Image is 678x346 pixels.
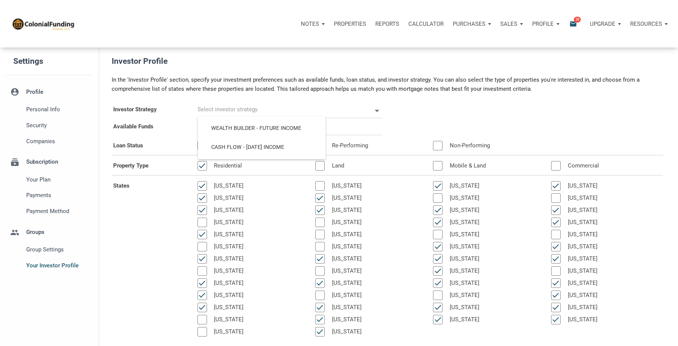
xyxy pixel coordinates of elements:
p: Sales [500,21,517,27]
div: In the 'Investor Profile' section, specify your investment preferences such as available funds, l... [106,75,669,93]
label: [US_STATE] [561,181,601,191]
a: Your plan [6,172,93,188]
button: Cash Flow - [DATE] Income [200,139,324,156]
button: Wealth Builder - Future Income [200,120,324,137]
label: [US_STATE] [207,218,248,227]
label: [US_STATE] [561,278,601,288]
label: [US_STATE] [325,291,365,300]
label: [US_STATE] [325,218,365,227]
label: [US_STATE] [561,266,601,276]
label: [US_STATE] [561,254,601,264]
label: [US_STATE] [207,254,248,264]
label: [US_STATE] [443,205,483,215]
label: [US_STATE] [561,230,601,239]
a: Your Investor Profile [6,258,93,273]
button: Purchases [448,13,496,35]
label: [US_STATE] [561,205,601,215]
a: Calculator [404,13,448,35]
a: Properties [329,13,371,35]
label: States [107,177,192,339]
label: [US_STATE] [207,193,248,203]
label: [US_STATE] [443,242,483,251]
label: [US_STATE] [207,315,248,324]
label: [US_STATE] [561,218,601,227]
button: Reports [371,13,404,35]
span: Payments [26,191,89,200]
label: Property Type [107,157,192,173]
label: [US_STATE] [207,291,248,300]
label: [US_STATE] [207,278,248,288]
label: [US_STATE] [443,218,483,227]
input: Available Funds [198,118,382,135]
p: Reports [375,21,399,27]
h5: Investor Profile [112,55,670,68]
label: [US_STATE] [443,266,483,276]
span: Payment Method [26,207,89,216]
label: Mobile & Land [443,161,490,171]
label: [US_STATE] [325,193,365,203]
p: Notes [301,21,319,27]
label: [US_STATE] [207,303,248,312]
img: NoteUnlimited [11,17,75,30]
label: [US_STATE] [561,242,601,251]
p: Purchases [453,21,485,27]
label: Non-Performing [443,141,494,150]
label: [US_STATE] [325,230,365,239]
label: Loan Status [107,137,192,153]
p: Properties [334,21,366,27]
label: [US_STATE] [207,327,248,337]
i: email [569,19,578,28]
label: [US_STATE] [325,242,365,251]
p: Calculator [408,21,444,27]
span: Companies [26,137,89,146]
label: Residential [207,161,246,171]
label: [US_STATE] [325,278,365,288]
label: [US_STATE] [443,278,483,288]
label: [US_STATE] [325,315,365,324]
a: Resources [626,13,672,35]
label: [US_STATE] [207,205,248,215]
a: Security [6,117,93,133]
a: Profile [528,13,564,35]
button: Upgrade [585,13,626,35]
p: Profile [532,21,554,27]
a: Personal Info [6,101,93,117]
a: Companies [6,133,93,149]
label: [US_STATE] [443,230,483,239]
label: [US_STATE] [325,327,365,337]
span: Your Investor Profile [26,261,89,270]
button: Notes [296,13,329,35]
label: [US_STATE] [207,181,248,191]
h5: Settings [13,53,98,70]
span: Personal Info [26,105,89,114]
label: [US_STATE] [561,303,601,312]
span: Security [26,121,89,130]
label: [US_STATE] [443,254,483,264]
label: Commercial [561,161,603,171]
label: [US_STATE] [443,291,483,300]
button: Sales [496,13,528,35]
p: Upgrade [590,21,615,27]
label: [US_STATE] [325,205,365,215]
span: Wealth Builder - Future Income [205,125,318,132]
label: Land [325,161,348,171]
label: [US_STATE] [325,181,365,191]
a: Group Settings [6,242,93,258]
label: [US_STATE] [443,193,483,203]
label: Re-Performing [325,141,372,150]
label: Available Funds [107,118,192,135]
label: [US_STATE] [443,315,483,324]
a: Payment Method [6,203,93,219]
button: email29 [564,13,585,35]
label: [US_STATE] [207,266,248,276]
label: [US_STATE] [443,181,483,191]
input: Select investor strategy [198,101,372,118]
label: [US_STATE] [325,254,365,264]
label: [US_STATE] [325,266,365,276]
label: [US_STATE] [561,315,601,324]
label: [US_STATE] [207,242,248,251]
